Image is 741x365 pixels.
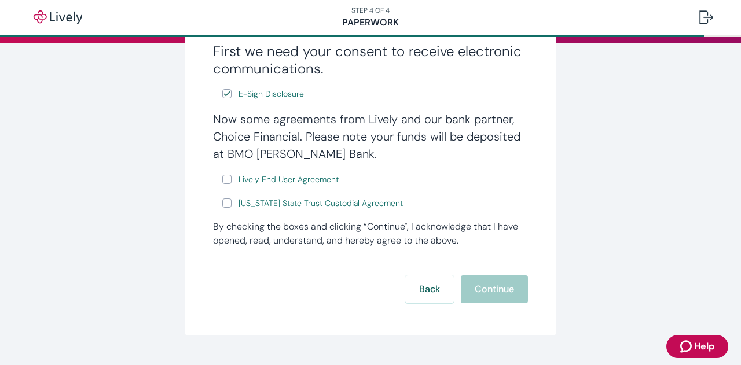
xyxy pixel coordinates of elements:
span: Help [694,340,714,353]
button: Back [405,275,454,303]
svg: Zendesk support icon [680,340,694,353]
span: Lively End User Agreement [239,174,339,186]
img: Lively [25,10,90,24]
h3: First we need your consent to receive electronic communications. [213,43,528,78]
a: e-sign disclosure document [236,87,306,101]
a: e-sign disclosure document [236,172,341,187]
span: [US_STATE] State Trust Custodial Agreement [239,197,403,209]
button: Zendesk support iconHelp [666,335,728,358]
div: By checking the boxes and clicking “Continue", I acknowledge that I have opened, read, understand... [213,220,528,248]
span: E-Sign Disclosure [239,88,304,100]
h4: Now some agreements from Lively and our bank partner, Choice Financial. Please note your funds wi... [213,110,528,163]
a: e-sign disclosure document [236,196,405,211]
button: Log out [690,3,722,31]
